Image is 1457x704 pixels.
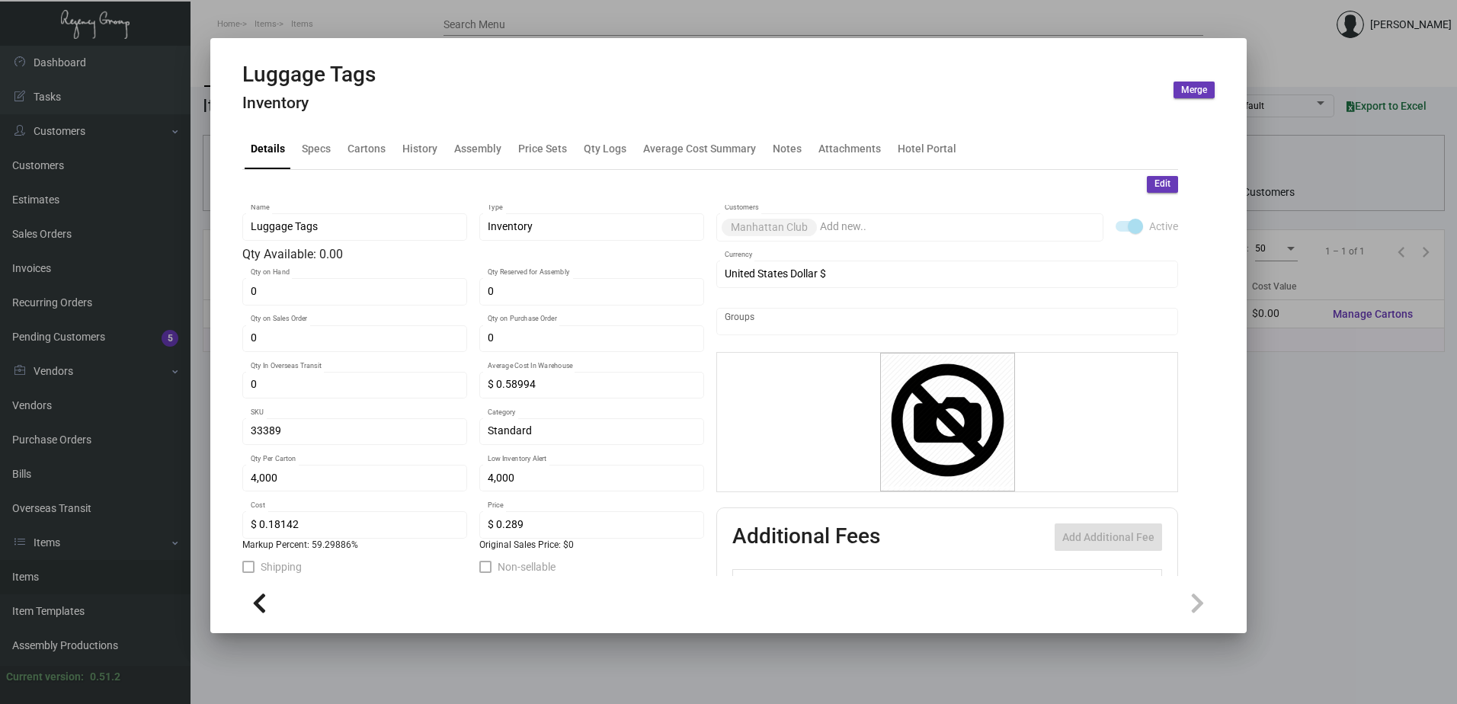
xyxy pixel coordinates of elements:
[454,140,501,156] div: Assembly
[518,140,567,156] div: Price Sets
[725,315,1170,328] input: Add new..
[242,245,704,264] div: Qty Available: 0.00
[1174,82,1215,98] button: Merge
[1075,570,1144,597] th: Price type
[818,140,881,156] div: Attachments
[347,140,386,156] div: Cartons
[584,140,626,156] div: Qty Logs
[1147,176,1178,193] button: Edit
[779,570,949,597] th: Type
[1181,84,1207,97] span: Merge
[6,669,84,685] div: Current version:
[402,140,437,156] div: History
[242,62,376,88] h2: Luggage Tags
[498,558,556,576] span: Non-sellable
[90,669,120,685] div: 0.51.2
[722,219,817,236] mat-chip: Manhattan Club
[251,140,285,156] div: Details
[1062,531,1154,543] span: Add Additional Fee
[773,140,802,156] div: Notes
[1055,523,1162,551] button: Add Additional Fee
[1149,217,1178,235] span: Active
[643,140,756,156] div: Average Cost Summary
[898,140,956,156] div: Hotel Portal
[820,221,1096,233] input: Add new..
[733,570,780,597] th: Active
[1013,570,1075,597] th: Price
[302,140,331,156] div: Specs
[261,558,302,576] span: Shipping
[242,94,376,113] h4: Inventory
[1154,178,1170,190] span: Edit
[732,523,880,551] h2: Additional Fees
[949,570,1012,597] th: Cost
